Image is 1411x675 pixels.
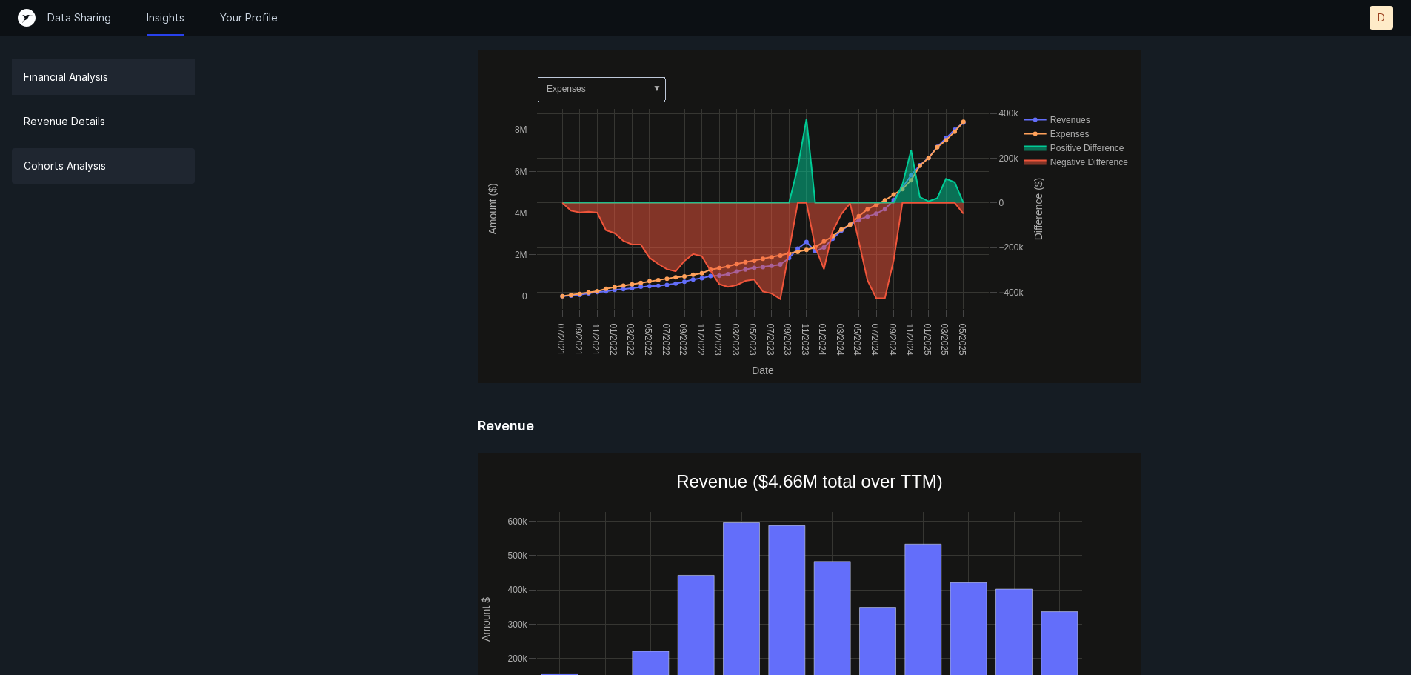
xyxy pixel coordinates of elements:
[24,68,108,86] p: Financial Analysis
[12,59,195,95] a: Financial Analysis
[478,417,1141,453] h5: Revenue
[24,113,105,130] p: Revenue Details
[1378,10,1385,25] p: D
[47,10,111,25] a: Data Sharing
[24,157,106,175] p: Cohorts Analysis
[547,84,586,94] text: Expenses
[1370,6,1393,30] button: D
[147,10,184,25] a: Insights
[12,148,195,184] a: Cohorts Analysis
[12,104,195,139] a: Revenue Details
[220,10,278,25] a: Your Profile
